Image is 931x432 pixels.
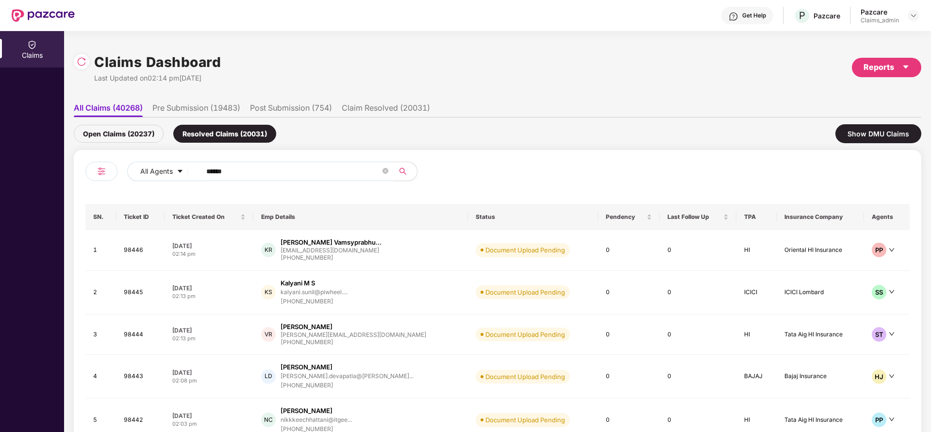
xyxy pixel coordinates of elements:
span: Pendency [606,213,645,221]
span: down [889,331,895,337]
span: caret-down [177,168,183,176]
div: 02:08 pm [172,377,246,385]
td: 0 [598,355,660,399]
th: Agents [864,204,910,230]
td: 3 [85,315,116,355]
th: Last Follow Up [660,204,736,230]
td: 0 [660,315,736,355]
div: [DATE] [172,242,246,250]
img: New Pazcare Logo [12,9,75,22]
td: 0 [598,315,660,355]
th: Insurance Company [777,204,864,230]
td: Oriental HI Insurance [777,230,864,271]
td: BAJAJ [736,355,777,399]
div: [PHONE_NUMBER] [281,297,348,306]
div: Resolved Claims (20031) [173,125,276,143]
div: 02:13 pm [172,334,246,343]
div: Open Claims (20237) [74,125,164,143]
td: HI [736,230,777,271]
th: Ticket ID [116,204,165,230]
span: search [393,167,412,175]
div: 02:03 pm [172,420,246,428]
img: svg+xml;base64,PHN2ZyBpZD0iSGVscC0zMngzMiIgeG1sbnM9Imh0dHA6Ly93d3cudzMub3JnLzIwMDAvc3ZnIiB3aWR0aD... [729,12,738,21]
div: Reports [864,61,910,73]
div: [PERSON_NAME] [281,363,332,372]
span: caret-down [902,63,910,71]
div: [DATE] [172,284,246,292]
div: Pazcare [861,7,899,17]
div: Pazcare [814,11,840,20]
th: Ticket Created On [165,204,254,230]
th: Pendency [598,204,660,230]
td: 1 [85,230,116,271]
span: close-circle [382,167,388,176]
div: Get Help [742,12,766,19]
th: Emp Details [253,204,467,230]
img: svg+xml;base64,PHN2ZyBpZD0iUmVsb2FkLTMyeDMyIiB4bWxucz0iaHR0cDovL3d3dy53My5vcmcvMjAwMC9zdmciIHdpZH... [77,57,86,66]
div: Document Upload Pending [485,330,565,339]
div: [EMAIL_ADDRESS][DOMAIN_NAME] [281,247,382,253]
div: Kalyani M S [281,279,315,288]
div: Document Upload Pending [485,287,565,297]
td: HI [736,315,777,355]
img: svg+xml;base64,PHN2ZyB4bWxucz0iaHR0cDovL3d3dy53My5vcmcvMjAwMC9zdmciIHdpZHRoPSIyNCIgaGVpZ2h0PSIyNC... [96,166,107,177]
div: Document Upload Pending [485,372,565,382]
div: [PERSON_NAME] [281,322,332,332]
div: nikkkeechhattani@itgee... [281,416,352,423]
span: All Agents [140,166,173,177]
div: [PERSON_NAME] Vamsyprabhu... [281,238,382,247]
span: P [799,10,805,21]
li: Post Submission (754) [250,103,332,117]
td: Bajaj Insurance [777,355,864,399]
th: TPA [736,204,777,230]
div: 02:14 pm [172,250,246,258]
div: PP [872,413,886,427]
div: ST [872,327,886,342]
div: Document Upload Pending [485,415,565,425]
div: [DATE] [172,368,246,377]
span: close-circle [382,168,388,174]
td: 98445 [116,271,165,315]
h1: Claims Dashboard [94,51,221,73]
span: down [889,289,895,295]
div: [PERSON_NAME].devapatla@[PERSON_NAME]... [281,373,414,379]
td: 2 [85,271,116,315]
div: Document Upload Pending [485,245,565,255]
div: KR [261,243,276,257]
td: 4 [85,355,116,399]
li: All Claims (40268) [74,103,143,117]
button: All Agentscaret-down [127,162,204,181]
div: Claims_admin [861,17,899,24]
td: ICICI [736,271,777,315]
div: [DATE] [172,326,246,334]
div: LD [261,369,276,384]
div: [DATE] [172,412,246,420]
td: 0 [660,271,736,315]
span: down [889,247,895,253]
td: 0 [598,230,660,271]
td: 98443 [116,355,165,399]
span: down [889,373,895,379]
div: [PHONE_NUMBER] [281,253,382,263]
td: Tata Aig HI Insurance [777,315,864,355]
div: NC [261,413,276,427]
li: Pre Submission (19483) [152,103,240,117]
div: kalyani.sunil@piwheel.... [281,289,348,295]
div: [PERSON_NAME] [281,406,332,415]
span: Last Follow Up [667,213,721,221]
td: 0 [660,230,736,271]
div: HJ [872,369,886,384]
td: 0 [598,271,660,315]
td: 98446 [116,230,165,271]
td: ICICI Lombard [777,271,864,315]
td: 98444 [116,315,165,355]
li: Claim Resolved (20031) [342,103,430,117]
div: Last Updated on 02:14 pm[DATE] [94,73,221,83]
span: Ticket Created On [172,213,239,221]
div: Show DMU Claims [835,124,921,143]
button: search [393,162,417,181]
span: down [889,416,895,422]
div: [PERSON_NAME][EMAIL_ADDRESS][DOMAIN_NAME] [281,332,426,338]
div: VR [261,327,276,342]
div: KS [261,285,276,299]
